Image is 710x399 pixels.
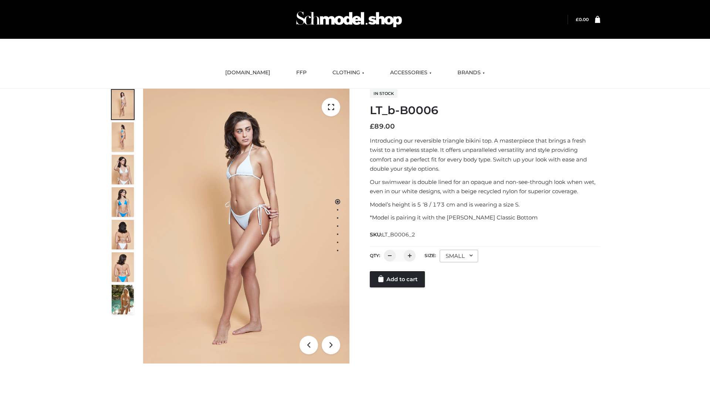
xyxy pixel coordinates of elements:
[576,17,589,22] a: £0.00
[112,187,134,217] img: ArielClassicBikiniTop_CloudNine_AzureSky_OW114ECO_4-scaled.jpg
[112,155,134,184] img: ArielClassicBikiniTop_CloudNine_AzureSky_OW114ECO_3-scaled.jpg
[370,177,600,196] p: Our swimwear is double lined for an opaque and non-see-through look when wet, even in our white d...
[370,136,600,174] p: Introducing our reversible triangle bikini top. A masterpiece that brings a fresh twist to a time...
[112,252,134,282] img: ArielClassicBikiniTop_CloudNine_AzureSky_OW114ECO_8-scaled.jpg
[143,89,349,364] img: LT_b-B0006
[327,65,370,81] a: CLOTHING
[370,213,600,222] p: *Model is pairing it with the [PERSON_NAME] Classic Bottom
[370,104,600,117] h1: LT_b-B0006
[576,17,589,22] bdi: 0.00
[370,122,395,130] bdi: 89.00
[370,253,380,258] label: QTY:
[370,271,425,287] a: Add to cart
[382,231,415,238] span: LT_B0006_2
[576,17,579,22] span: £
[370,122,374,130] span: £
[112,122,134,152] img: ArielClassicBikiniTop_CloudNine_AzureSky_OW114ECO_2-scaled.jpg
[112,220,134,249] img: ArielClassicBikiniTop_CloudNine_AzureSky_OW114ECO_7-scaled.jpg
[370,200,600,209] p: Model’s height is 5 ‘8 / 173 cm and is wearing a size S.
[425,253,436,258] label: Size:
[294,5,405,34] img: Schmodel Admin 964
[112,90,134,119] img: ArielClassicBikiniTop_CloudNine_AzureSky_OW114ECO_1-scaled.jpg
[220,65,276,81] a: [DOMAIN_NAME]
[370,230,416,239] span: SKU:
[452,65,490,81] a: BRANDS
[385,65,437,81] a: ACCESSORIES
[291,65,312,81] a: FFP
[370,89,398,98] span: In stock
[112,285,134,314] img: Arieltop_CloudNine_AzureSky2.jpg
[440,250,478,262] div: SMALL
